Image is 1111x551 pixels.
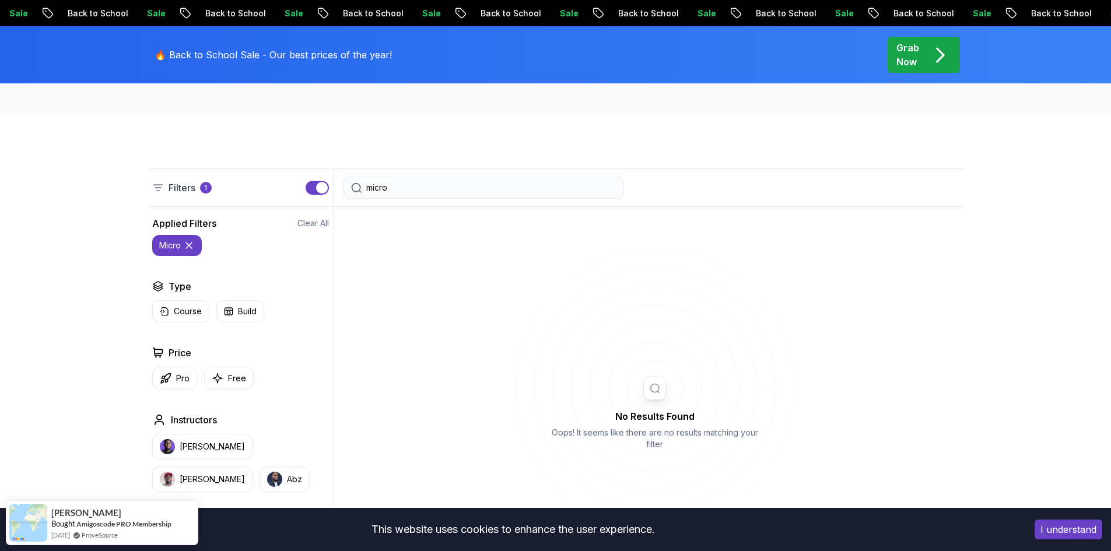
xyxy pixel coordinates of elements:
h2: Type [169,279,191,293]
h2: Price [169,346,191,360]
p: Back to School [190,8,269,19]
p: Free [228,373,246,384]
span: [PERSON_NAME] [51,508,121,518]
p: micro [159,240,181,251]
p: 🔥 Back to School Sale - Our best prices of the year! [155,48,392,62]
p: [PERSON_NAME] [180,441,245,452]
p: Grab Now [896,41,919,69]
p: Course [174,306,202,317]
button: Free [204,367,254,389]
button: Accept cookies [1035,520,1102,539]
img: instructor img [267,472,282,487]
p: Sale [957,8,994,19]
p: Pro [176,373,190,384]
p: Sale [819,8,857,19]
p: Oops! It seems like there are no results matching your filter [547,427,763,450]
p: Back to School [878,8,957,19]
input: Search Java, React, Spring boot ... [366,182,616,194]
p: [PERSON_NAME] [180,473,245,485]
img: instructor img [160,472,175,487]
button: Course [152,300,209,322]
button: Clear All [297,217,329,229]
h2: Applied Filters [152,216,216,230]
h2: Instructors [171,413,217,427]
p: Back to School [465,8,544,19]
p: Back to School [52,8,131,19]
button: instructor img[PERSON_NAME] [152,434,253,459]
p: Abz [287,473,302,485]
button: instructor img[PERSON_NAME] [152,466,253,492]
button: micro [152,235,202,256]
h2: No Results Found [547,409,763,423]
p: Back to School [740,8,819,19]
p: Sale [131,8,169,19]
p: Sale [682,8,719,19]
p: Sale [544,8,581,19]
button: Build [216,300,264,322]
p: Filters [169,181,195,195]
span: [DATE] [51,530,70,540]
div: This website uses cookies to enhance the user experience. [9,517,1017,542]
p: Sale [406,8,444,19]
p: Back to School [602,8,682,19]
p: Back to School [327,8,406,19]
a: ProveSource [82,530,118,540]
button: instructor imgAbz [260,466,310,492]
span: Bought [51,519,75,528]
img: instructor img [160,439,175,454]
p: Sale [269,8,306,19]
p: Build [238,306,257,317]
a: Amigoscode PRO Membership [76,519,171,529]
button: Pro [152,367,197,389]
img: provesource social proof notification image [9,504,47,542]
p: 1 [204,183,207,192]
p: Back to School [1015,8,1095,19]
